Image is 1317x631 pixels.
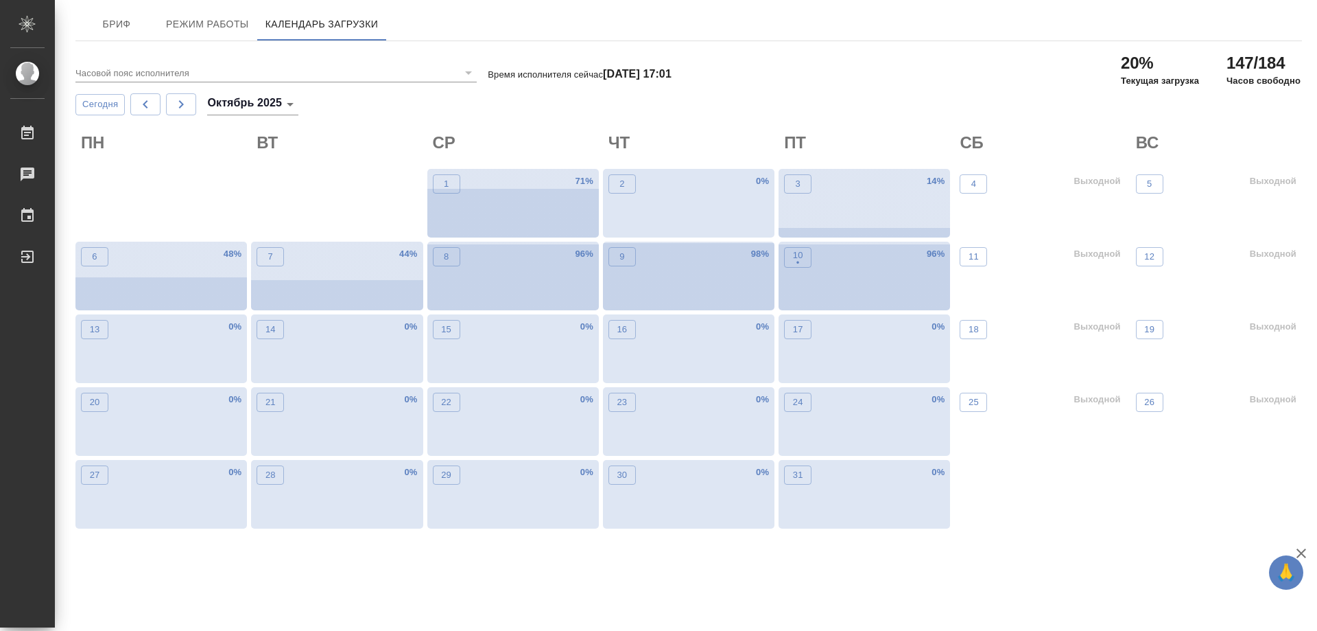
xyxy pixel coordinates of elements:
[84,16,150,33] span: Бриф
[90,323,100,336] p: 13
[1269,555,1303,590] button: 🙏
[1073,320,1120,334] p: Выходной
[619,250,624,264] p: 9
[1144,395,1154,409] p: 26
[608,174,636,194] button: 2
[228,466,241,479] p: 0 %
[756,393,769,406] p: 0 %
[433,393,460,412] button: 22
[228,393,241,406] p: 0 %
[960,320,987,339] button: 18
[90,468,100,482] p: 27
[617,395,627,409] p: 23
[619,177,624,191] p: 2
[257,393,284,412] button: 21
[257,132,423,154] h2: ВТ
[166,16,249,33] span: Режим работы
[1250,247,1296,261] p: Выходной
[617,468,627,482] p: 30
[784,132,950,154] h2: ПТ
[1073,247,1120,261] p: Выходной
[92,250,97,264] p: 6
[81,320,108,339] button: 13
[441,395,451,409] p: 22
[784,320,811,339] button: 17
[1073,174,1120,188] p: Выходной
[751,247,769,261] p: 98 %
[257,320,284,339] button: 14
[971,177,976,191] p: 4
[793,323,803,336] p: 17
[404,466,417,479] p: 0 %
[793,395,803,409] p: 24
[608,132,774,154] h2: ЧТ
[207,93,298,115] div: Октябрь 2025
[784,247,811,268] button: 10•
[444,250,449,264] p: 8
[433,132,599,154] h2: СР
[580,466,593,479] p: 0 %
[265,16,379,33] span: Календарь загрузки
[575,174,593,188] p: 71 %
[433,320,460,339] button: 15
[1144,250,1154,264] p: 12
[265,468,276,482] p: 28
[81,466,108,485] button: 27
[927,247,945,261] p: 96 %
[784,393,811,412] button: 24
[1136,393,1163,412] button: 26
[82,97,118,113] span: Сегодня
[1144,323,1154,336] p: 19
[969,323,979,336] p: 18
[433,466,460,485] button: 29
[1250,174,1296,188] p: Выходной
[793,256,803,270] p: •
[81,393,108,412] button: 20
[793,468,803,482] p: 31
[960,174,987,194] button: 4
[1250,393,1296,406] p: Выходной
[795,177,800,191] p: 3
[608,320,636,339] button: 16
[268,250,273,264] p: 7
[932,466,945,479] p: 0 %
[441,468,451,482] p: 29
[433,174,460,194] button: 1
[1226,52,1301,74] h2: 147/184
[608,393,636,412] button: 23
[444,177,449,191] p: 1
[580,320,593,334] p: 0 %
[224,247,241,261] p: 48 %
[1136,132,1302,154] h2: ВС
[1136,320,1163,339] button: 19
[404,393,417,406] p: 0 %
[1121,74,1199,88] p: Текущая загрузка
[399,247,417,261] p: 44 %
[784,174,811,194] button: 3
[1274,558,1298,587] span: 🙏
[575,247,593,261] p: 96 %
[75,94,125,115] button: Сегодня
[793,249,803,262] p: 10
[756,466,769,479] p: 0 %
[1147,177,1152,191] p: 5
[81,132,247,154] h2: ПН
[1121,52,1199,74] h2: 20%
[603,68,672,80] h4: [DATE] 17:01
[257,466,284,485] button: 28
[932,320,945,334] p: 0 %
[1136,174,1163,194] button: 5
[932,393,945,406] p: 0 %
[265,323,276,336] p: 14
[960,247,987,266] button: 11
[1226,74,1301,88] p: Часов свободно
[756,174,769,188] p: 0 %
[608,466,636,485] button: 30
[617,323,627,336] p: 16
[488,69,672,80] p: Время исполнителя сейчас
[81,247,108,266] button: 6
[784,466,811,485] button: 31
[257,247,284,266] button: 7
[756,320,769,334] p: 0 %
[265,395,276,409] p: 21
